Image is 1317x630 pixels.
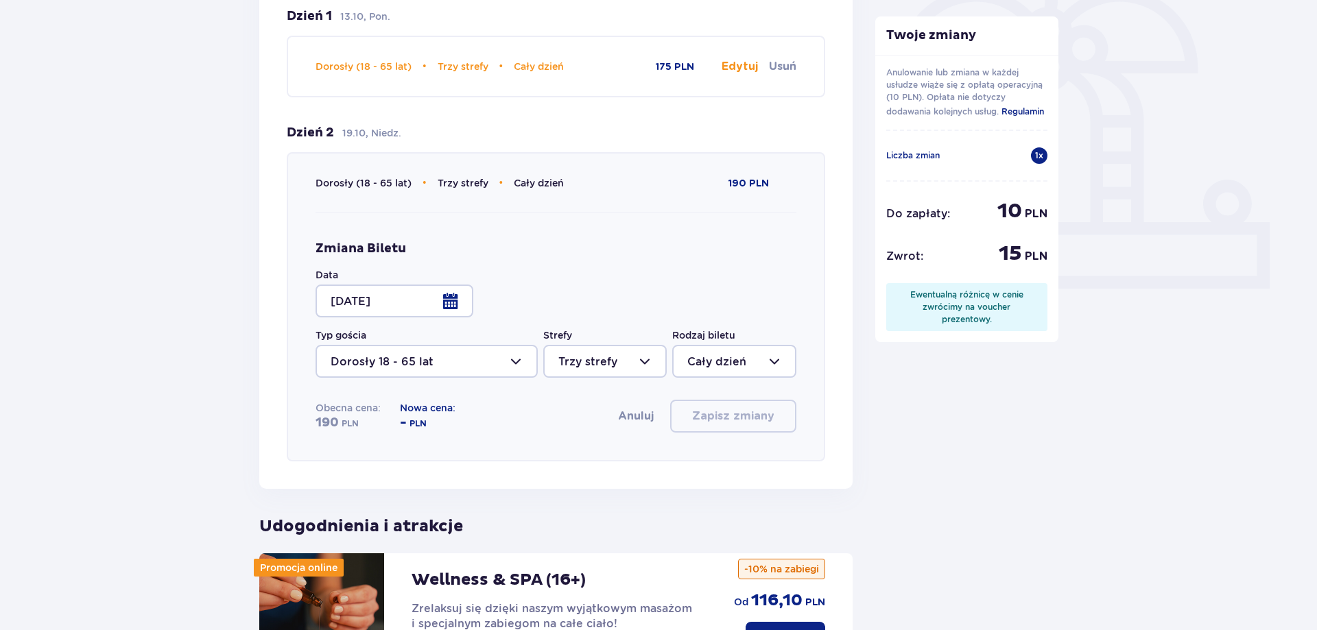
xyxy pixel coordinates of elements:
span: PLN [342,417,359,430]
p: Twoje zmiany [875,27,1059,44]
span: 116,10 [751,590,803,611]
button: Edytuj [722,59,758,74]
label: Typ gościa [316,328,366,342]
span: 15 [999,241,1022,267]
span: 10 [997,198,1022,224]
span: Cały dzień [514,178,564,189]
span: od [734,595,748,609]
p: Do zapłaty : [886,206,950,221]
p: Udogodnienia i atrakcje [259,505,853,537]
label: Strefy [543,328,572,342]
span: Dorosły (18 - 65 lat) [316,178,412,189]
p: Nowa cena: [400,401,455,415]
span: Dorosły (18 - 65 lat) [316,61,412,72]
span: PLN [1025,206,1047,221]
div: Promocja online [254,559,344,577]
p: Dzień 2 [287,125,334,141]
p: Dzień 1 [287,8,332,25]
div: Ewentualną różnicę w cenie zwrócimy na voucher prezentowy. [897,289,1037,326]
span: PLN [410,417,427,430]
p: 175 PLN [656,60,694,74]
p: Zwrot : [886,249,923,264]
button: Usuń [769,59,796,74]
p: 190 PLN [728,177,769,191]
span: 190 [316,415,339,431]
p: -10% na zabiegi [738,559,825,579]
span: Cały dzień [514,61,564,72]
div: 1 x [1031,147,1047,164]
span: • [499,176,503,190]
span: Regulamin [1001,106,1044,117]
label: Data [316,268,338,282]
span: PLN [805,596,825,609]
span: PLN [1025,249,1047,264]
p: 19.10, Niedz. [342,126,401,140]
span: • [499,60,503,73]
p: Anulowanie lub zmiana w każdej usłudze wiąże się z opłatą operacyjną (10 PLN). Opłata nie dotyczy... [886,66,1048,119]
p: Wellness & SPA (16+) [412,570,586,590]
span: Zrelaksuj się dzięki naszym wyjątkowym masażom i specjalnym zabiegom na całe ciało! [412,602,692,630]
span: Trzy strefy [438,61,488,72]
span: • [423,60,427,73]
p: Liczba zmian [886,149,940,162]
button: Anuluj [618,409,654,424]
a: Regulamin [1001,104,1044,119]
button: Zapisz zmiany [670,400,796,433]
label: Rodzaj biletu [672,328,735,342]
span: Trzy strefy [438,178,488,189]
h4: Zmiana Biletu [316,241,406,257]
span: - [400,415,407,431]
p: Obecna cena: [316,401,381,415]
p: Zapisz zmiany [692,409,774,424]
p: 13.10, Pon. [340,10,390,23]
span: • [423,176,427,190]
